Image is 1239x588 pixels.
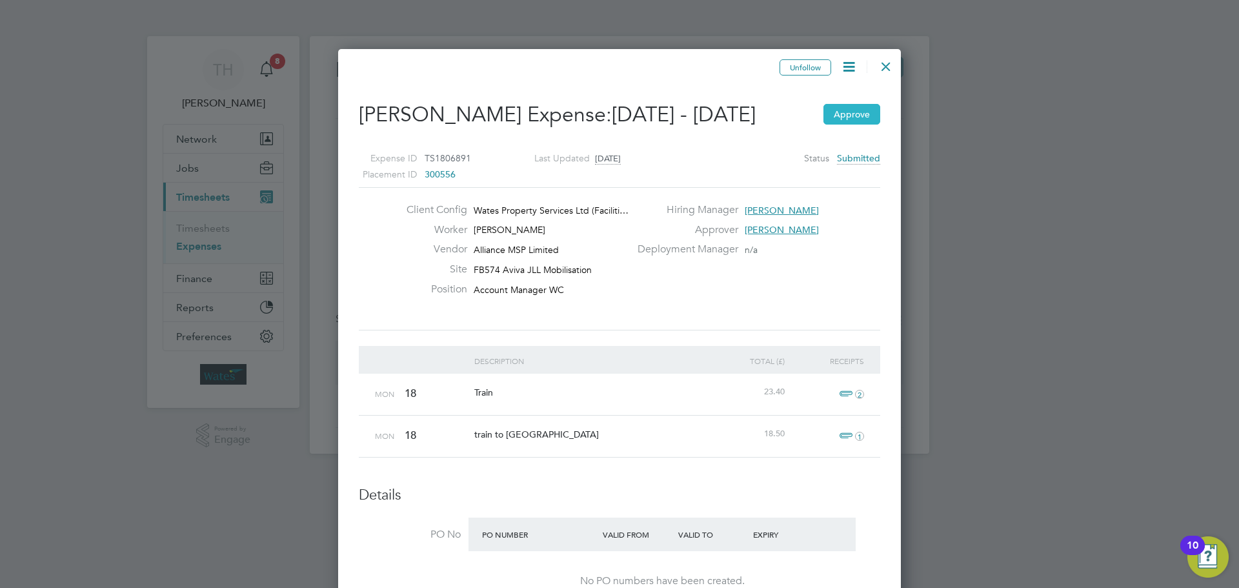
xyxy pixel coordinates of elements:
[474,429,599,440] span: train to [GEOGRAPHIC_DATA]
[474,205,629,216] span: Wates Property Services Ltd (Faciliti…
[396,263,467,276] label: Site
[359,101,880,128] h2: [PERSON_NAME] Expense:
[474,224,545,236] span: [PERSON_NAME]
[359,528,461,542] label: PO No
[405,387,416,400] span: 18
[359,486,880,505] h3: Details
[405,429,416,442] span: 18
[343,167,417,183] label: Placement ID
[823,104,880,125] button: Approve
[750,523,825,546] div: Expiry
[471,346,709,376] div: Description
[425,152,471,164] span: TS1806891
[709,346,788,376] div: Total (£)
[425,168,456,180] span: 300556
[630,243,738,256] label: Deployment Manager
[595,153,621,165] span: [DATE]
[745,224,819,236] span: [PERSON_NAME]
[745,244,758,256] span: n/a
[599,523,675,546] div: Valid From
[630,223,738,237] label: Approver
[837,152,880,165] span: Submitted
[396,283,467,296] label: Position
[780,59,831,76] button: Unfollow
[630,203,738,217] label: Hiring Manager
[764,428,785,439] span: 18.50
[745,205,819,216] span: [PERSON_NAME]
[855,390,864,399] i: 2
[788,346,867,376] div: Receipts
[474,387,493,398] span: Train
[804,150,829,167] label: Status
[474,244,559,256] span: Alliance MSP Limited
[675,523,750,546] div: Valid To
[375,389,394,399] span: Mon
[343,150,417,167] label: Expense ID
[479,523,599,546] div: PO Number
[612,102,756,127] span: [DATE] - [DATE]
[396,223,467,237] label: Worker
[474,264,592,276] span: FB574 Aviva JLL Mobilisation
[764,386,785,397] span: 23.40
[375,431,394,441] span: Mon
[474,284,564,296] span: Account Manager WC
[396,203,467,217] label: Client Config
[855,432,864,441] i: 1
[481,574,843,588] div: No PO numbers have been created.
[516,150,590,167] label: Last Updated
[1187,545,1198,562] div: 10
[396,243,467,256] label: Vendor
[1187,536,1229,578] button: Open Resource Center, 10 new notifications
